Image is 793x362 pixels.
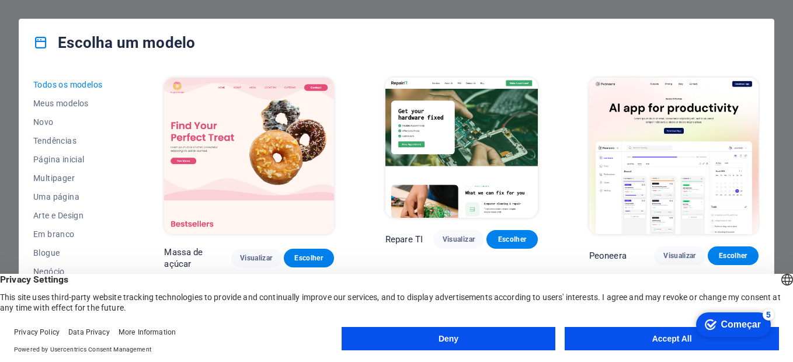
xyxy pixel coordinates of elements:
div: Começar 5 itens restantes, 0% concluídos [8,6,82,30]
span: Página inicial [33,155,113,164]
button: Tendências [33,131,113,150]
span: Negócio [33,267,113,276]
button: Visualizar [654,246,705,265]
span: Visualizar [241,253,272,263]
button: Arte e Design [33,206,113,225]
span: Escolher [293,253,325,263]
button: Meus modelos [33,94,113,113]
span: Multipager [33,173,113,183]
p: Repare TI [385,234,423,245]
button: Uma página [33,187,113,206]
span: Em branco [33,229,113,239]
span: Tendências [33,136,113,145]
button: Novo [33,113,113,131]
button: Blogue [33,243,113,262]
button: Em branco [33,225,113,243]
button: Escolher [284,249,334,267]
span: Visualizar [443,235,475,244]
button: Escolher [708,246,759,265]
button: Página inicial [33,150,113,169]
button: Negócio [33,262,113,281]
span: Arte e Design [33,211,113,220]
img: RepairIT [385,78,538,218]
span: Escolher [496,235,528,244]
img: SugarDough [164,78,333,234]
button: Visualizar [433,230,484,249]
div: 5 [74,2,86,14]
img: Peoneera [589,78,759,234]
span: Visualizar [663,251,695,260]
button: Visualizar [231,249,281,267]
button: Todos os modelos [33,75,113,94]
p: Massa de açúcar [164,246,231,270]
span: Uma página [33,192,113,201]
span: Blogue [33,248,113,257]
button: Multipager [33,169,113,187]
span: Escolher [717,251,749,260]
div: Começar [33,13,72,23]
font: Escolha um modelo [58,33,195,52]
button: Escolher [486,230,537,249]
span: Meus modelos [33,99,113,108]
span: Todos os modelos [33,80,113,89]
p: Peoneera [589,250,627,262]
span: Novo [33,117,113,127]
